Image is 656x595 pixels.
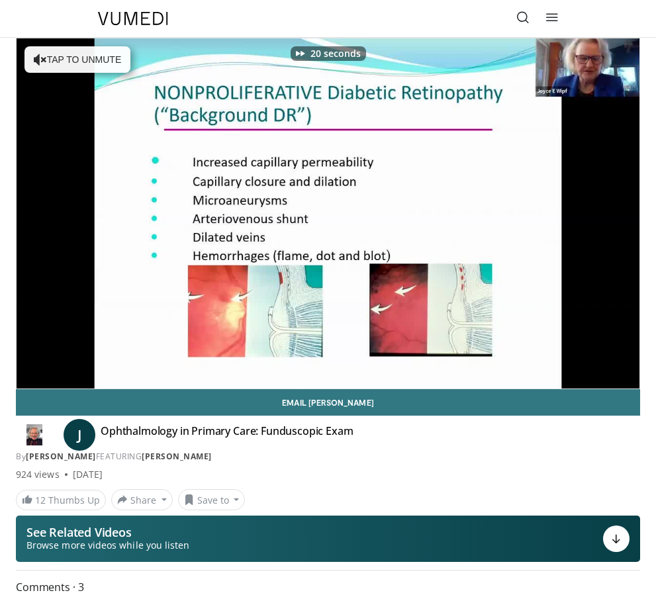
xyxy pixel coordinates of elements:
a: J [64,419,95,451]
button: Save to [178,489,246,510]
span: 924 views [16,468,60,481]
h4: Ophthalmology in Primary Care: Funduscopic Exam [101,424,353,445]
img: VuMedi Logo [98,12,168,25]
p: See Related Videos [26,526,189,539]
div: [DATE] [73,468,103,481]
a: 12 Thumbs Up [16,490,106,510]
a: [PERSON_NAME] [26,451,96,462]
button: Tap to unmute [24,46,130,73]
p: 20 seconds [310,49,361,58]
a: Email [PERSON_NAME] [16,389,640,416]
div: By FEATURING [16,451,640,463]
span: 12 [35,494,46,506]
button: See Related Videos Browse more videos while you listen [16,516,640,562]
button: Share [111,489,173,510]
span: Browse more videos while you listen [26,539,189,552]
video-js: Video Player [17,38,639,389]
img: Dr. Joyce Wipf [16,424,53,445]
a: [PERSON_NAME] [142,451,212,462]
